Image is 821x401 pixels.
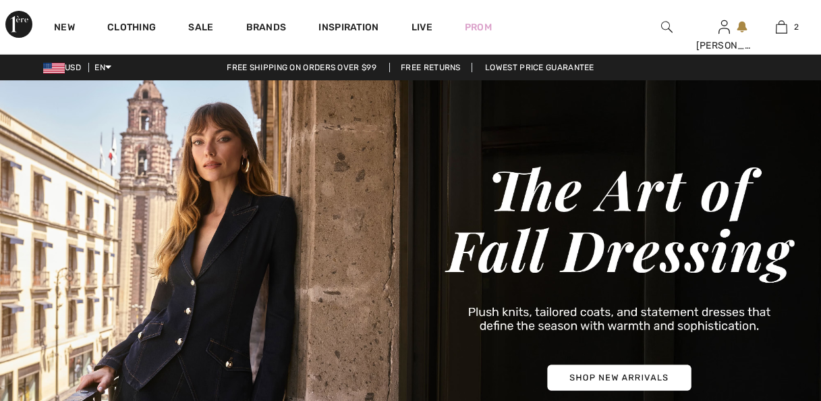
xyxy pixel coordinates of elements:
[43,63,65,74] img: US Dollar
[718,20,730,33] a: Sign In
[318,22,378,36] span: Inspiration
[718,19,730,35] img: My Info
[107,22,156,36] a: Clothing
[246,22,287,36] a: Brands
[696,38,752,53] div: [PERSON_NAME]
[188,22,213,36] a: Sale
[776,19,787,35] img: My Bag
[54,22,75,36] a: New
[216,63,387,72] a: Free shipping on orders over $99
[5,11,32,38] img: 1ère Avenue
[474,63,605,72] a: Lowest Price Guarantee
[94,63,111,72] span: EN
[794,21,799,33] span: 2
[43,63,86,72] span: USD
[465,20,492,34] a: Prom
[412,20,432,34] a: Live
[389,63,472,72] a: Free Returns
[754,19,810,35] a: 2
[661,19,673,35] img: search the website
